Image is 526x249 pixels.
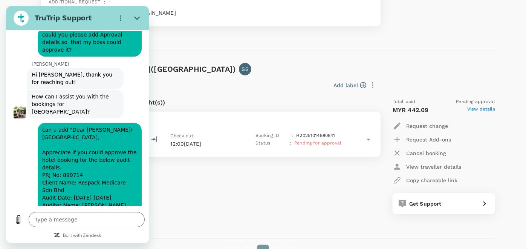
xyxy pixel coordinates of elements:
[290,140,291,147] p: :
[406,163,461,171] p: View traveller details
[406,149,446,157] p: Cancel booking
[467,106,495,115] span: View details
[107,5,122,20] button: Options menu
[393,98,416,106] span: Total paid
[393,160,461,174] button: View traveller details
[57,227,95,232] a: Built with Zendesk: Visit the Zendesk website in a new tab
[393,119,448,133] button: Request change
[393,133,451,146] button: Request Add-ons
[23,84,116,112] span: How can I assist you with the bookings for [GEOGRAPHIC_DATA]?
[406,122,448,130] p: Request change
[5,206,20,221] button: Upload file
[29,8,104,17] h2: TruTrip Support
[294,140,341,146] span: Pending for approval
[292,132,293,140] p: :
[85,9,373,17] p: [EMAIL_ADDRESS][DOMAIN_NAME]
[33,117,134,229] span: can u add "Dear [PERSON_NAME]/ [GEOGRAPHIC_DATA], Appreciate if you could approve the hotel booki...
[49,118,373,125] p: Stay in [GEOGRAPHIC_DATA]
[242,65,249,73] p: SS
[124,5,139,20] button: Close
[171,140,242,148] p: 12:00[DATE]
[255,140,287,147] p: Status
[393,146,446,160] button: Cancel booking
[255,132,289,140] p: Booking ID
[393,106,429,115] p: MYR 442.09
[456,98,495,106] span: Pending approval
[296,132,335,140] p: H20251014880841
[409,201,442,207] span: Get Support
[406,136,451,143] p: Request Add-ons
[6,6,149,243] iframe: Messaging window
[406,177,457,184] p: Copy shareable link
[333,81,366,89] button: Add label
[171,133,193,138] span: Check out
[33,22,134,51] span: could you please add Aprroval details so that my boss could approve it?
[393,174,457,187] button: Copy shareable link
[26,55,142,61] p: [PERSON_NAME]
[23,62,116,83] span: Hi [PERSON_NAME], thank you for reaching out!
